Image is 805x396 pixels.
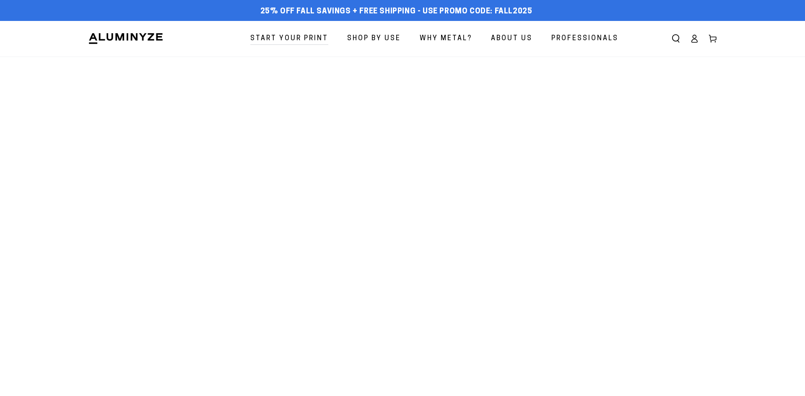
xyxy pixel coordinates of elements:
[420,33,472,45] span: Why Metal?
[250,33,328,45] span: Start Your Print
[551,33,618,45] span: Professionals
[244,28,335,50] a: Start Your Print
[341,28,407,50] a: Shop By Use
[88,32,164,45] img: Aluminyze
[545,28,625,50] a: Professionals
[260,7,532,16] span: 25% off FALL Savings + Free Shipping - Use Promo Code: FALL2025
[347,33,401,45] span: Shop By Use
[413,28,478,50] a: Why Metal?
[491,33,532,45] span: About Us
[485,28,539,50] a: About Us
[667,29,685,48] summary: Search our site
